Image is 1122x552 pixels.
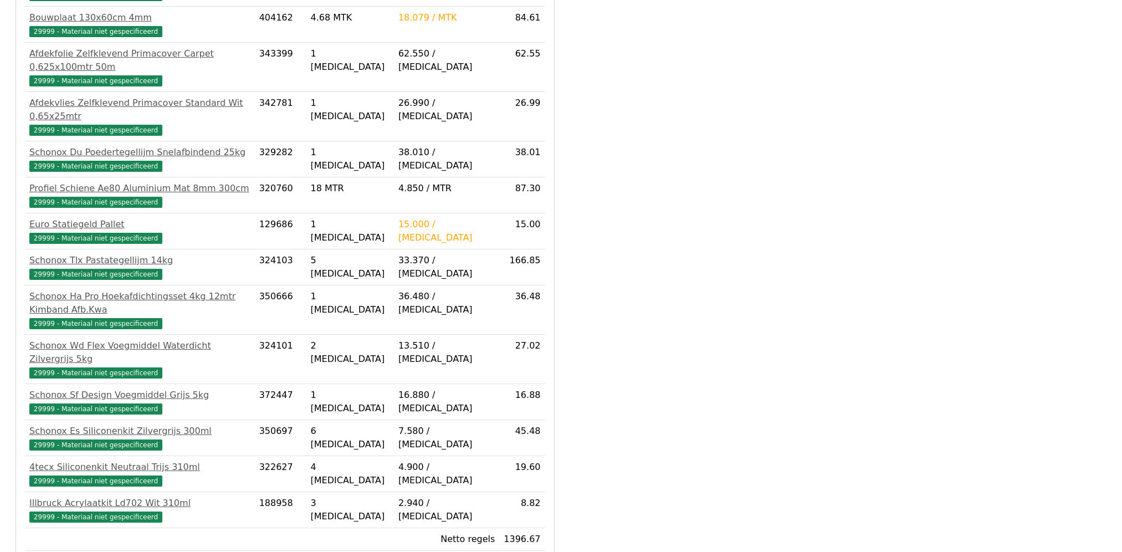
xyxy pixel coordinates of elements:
td: 324101 [255,335,306,384]
a: Schonox Wd Flex Voegmiddel Waterdicht Zilvergrijs 5kg29999 - Materiaal niet gespecificeerd [29,339,250,379]
div: 1 [MEDICAL_DATA] [311,389,390,415]
div: 33.370 / [MEDICAL_DATA] [398,254,495,280]
span: 29999 - Materiaal niet gespecificeerd [29,439,162,451]
td: 26.99 [499,92,545,141]
div: Profiel Schiene Ae80 Aluminium Mat 8mm 300cm [29,182,250,195]
div: 15.000 / [MEDICAL_DATA] [398,218,495,244]
a: Schonox Ha Pro Hoekafdichtingsset 4kg 12mtr Kimband Afb.Kwa29999 - Materiaal niet gespecificeerd [29,290,250,330]
div: 1 [MEDICAL_DATA] [311,96,390,123]
td: 329282 [255,141,306,177]
span: 29999 - Materiaal niet gespecificeerd [29,197,162,208]
span: 29999 - Materiaal niet gespecificeerd [29,403,162,415]
span: 29999 - Materiaal niet gespecificeerd [29,512,162,523]
div: 26.990 / [MEDICAL_DATA] [398,96,495,123]
span: 29999 - Materiaal niet gespecificeerd [29,476,162,487]
td: 324103 [255,249,306,285]
td: 45.48 [499,420,545,456]
div: 62.550 / [MEDICAL_DATA] [398,47,495,74]
td: 87.30 [499,177,545,213]
div: 3 [MEDICAL_DATA] [311,497,390,523]
td: 84.61 [499,7,545,43]
div: 1 [MEDICAL_DATA] [311,218,390,244]
span: 29999 - Materiaal niet gespecificeerd [29,26,162,37]
div: 36.480 / [MEDICAL_DATA] [398,290,495,316]
div: 4.850 / MTR [398,182,495,195]
span: 29999 - Materiaal niet gespecificeerd [29,233,162,244]
td: 372447 [255,384,306,420]
div: Schonox Tlx Pastategellijm 14kg [29,254,250,267]
div: Afdekfolie Zelfklevend Primacover Carpet 0,625x100mtr 50m [29,47,250,74]
td: 15.00 [499,213,545,249]
td: Netto regels [394,528,499,551]
div: Schonox Es Siliconenkit Zilvergrijs 300ml [29,425,250,438]
td: 320760 [255,177,306,213]
div: 4tecx Siliconenkit Neutraal Trijs 310ml [29,461,250,474]
div: Schonox Wd Flex Voegmiddel Waterdicht Zilvergrijs 5kg [29,339,250,366]
span: 29999 - Materiaal niet gespecificeerd [29,269,162,280]
div: 4.68 MTK [311,11,390,24]
div: Schonox Ha Pro Hoekafdichtingsset 4kg 12mtr Kimband Afb.Kwa [29,290,250,316]
div: 5 [MEDICAL_DATA] [311,254,390,280]
div: Euro Statiegeld Pallet [29,218,250,231]
div: Bouwplaat 130x60cm 4mm [29,11,250,24]
span: 29999 - Materiaal niet gespecificeerd [29,367,162,379]
a: Illbruck Acrylaatkit Ld702 Wit 310ml29999 - Materiaal niet gespecificeerd [29,497,250,523]
td: 62.55 [499,43,545,92]
td: 129686 [255,213,306,249]
a: Schonox Tlx Pastategellijm 14kg29999 - Materiaal niet gespecificeerd [29,254,250,280]
div: 7.580 / [MEDICAL_DATA] [398,425,495,451]
div: 2.940 / [MEDICAL_DATA] [398,497,495,523]
span: 29999 - Materiaal niet gespecificeerd [29,125,162,136]
td: 36.48 [499,285,545,335]
a: Profiel Schiene Ae80 Aluminium Mat 8mm 300cm29999 - Materiaal niet gespecificeerd [29,182,250,208]
td: 350697 [255,420,306,456]
td: 404162 [255,7,306,43]
td: 188958 [255,492,306,528]
div: Schonox Du Poedertegellijm Snelafbindend 25kg [29,146,250,159]
a: Schonox Sf Design Voegmiddel Grijs 5kg29999 - Materiaal niet gespecificeerd [29,389,250,415]
div: 38.010 / [MEDICAL_DATA] [398,146,495,172]
span: 29999 - Materiaal niet gespecificeerd [29,75,162,86]
a: Afdekfolie Zelfklevend Primacover Carpet 0,625x100mtr 50m29999 - Materiaal niet gespecificeerd [29,47,250,87]
div: 4.900 / [MEDICAL_DATA] [398,461,495,487]
a: 4tecx Siliconenkit Neutraal Trijs 310ml29999 - Materiaal niet gespecificeerd [29,461,250,487]
div: 1 [MEDICAL_DATA] [311,290,390,316]
td: 8.82 [499,492,545,528]
td: 322627 [255,456,306,492]
div: 4 [MEDICAL_DATA] [311,461,390,487]
div: Afdekvlies Zelfklevend Primacover Standard Wit 0,65x25mtr [29,96,250,123]
div: 1 [MEDICAL_DATA] [311,47,390,74]
td: 350666 [255,285,306,335]
div: 2 [MEDICAL_DATA] [311,339,390,366]
span: 29999 - Materiaal niet gespecificeerd [29,318,162,329]
td: 38.01 [499,141,545,177]
div: 13.510 / [MEDICAL_DATA] [398,339,495,366]
div: 6 [MEDICAL_DATA] [311,425,390,451]
td: 166.85 [499,249,545,285]
td: 19.60 [499,456,545,492]
div: Schonox Sf Design Voegmiddel Grijs 5kg [29,389,250,402]
a: Schonox Du Poedertegellijm Snelafbindend 25kg29999 - Materiaal niet gespecificeerd [29,146,250,172]
td: 343399 [255,43,306,92]
a: Schonox Es Siliconenkit Zilvergrijs 300ml29999 - Materiaal niet gespecificeerd [29,425,250,451]
td: 342781 [255,92,306,141]
a: Afdekvlies Zelfklevend Primacover Standard Wit 0,65x25mtr29999 - Materiaal niet gespecificeerd [29,96,250,136]
div: 18 MTR [311,182,390,195]
div: 1 [MEDICAL_DATA] [311,146,390,172]
div: Illbruck Acrylaatkit Ld702 Wit 310ml [29,497,250,510]
div: 18.079 / MTK [398,11,495,24]
td: 16.88 [499,384,545,420]
a: Euro Statiegeld Pallet29999 - Materiaal niet gespecificeerd [29,218,250,244]
td: 27.02 [499,335,545,384]
td: 1396.67 [499,528,545,551]
span: 29999 - Materiaal niet gespecificeerd [29,161,162,172]
div: 16.880 / [MEDICAL_DATA] [398,389,495,415]
a: Bouwplaat 130x60cm 4mm29999 - Materiaal niet gespecificeerd [29,11,250,38]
